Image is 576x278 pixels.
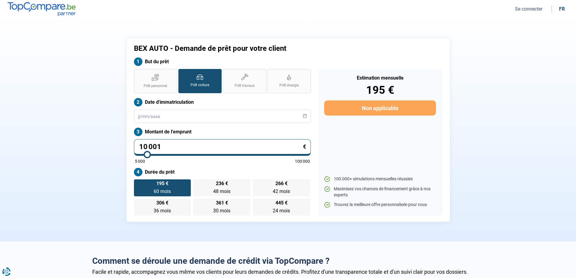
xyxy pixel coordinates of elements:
[275,181,288,186] span: 266 €
[324,176,436,182] li: 100.000+ simulations mensuelles réussies
[156,201,168,205] span: 306 €
[216,201,228,205] span: 361 €
[134,57,311,66] label: But du prêt
[156,181,168,186] span: 195 €
[134,98,311,106] label: Date d'immatriculation
[144,83,167,89] span: Prêt personnel
[273,188,290,194] span: 42 mois
[154,208,171,214] span: 36 mois
[134,44,363,53] h1: BEX AUTO - Demande de prêt pour votre client
[324,100,436,116] button: Non applicable
[213,208,230,214] span: 30 mois
[134,128,311,136] label: Montant de l'emprunt
[235,83,255,88] span: Prêt travaux
[134,110,311,123] input: jj/mm/aaaa
[190,83,209,88] span: Prêt voiture
[295,159,310,163] span: 100 000
[279,83,299,88] span: Prêt énergie
[92,256,484,266] h2: Comment se déroule une demande de crédit via TopCompare ?
[324,76,436,80] div: Estimation mensuelle
[273,208,290,214] span: 24 mois
[559,6,565,12] div: fr
[324,202,436,208] li: Trouvez la meilleure offre personnalisée pour vous
[324,186,436,198] li: Maximisez vos chances de financement grâce à nos experts
[134,168,311,176] label: Durée du prêt
[303,144,306,149] span: €
[154,188,171,194] span: 60 mois
[513,6,544,12] button: Se connecter
[324,85,436,96] div: 195 €
[8,2,76,16] img: TopCompare.be
[275,201,288,205] span: 445 €
[213,188,230,194] span: 48 mois
[216,181,228,186] span: 236 €
[92,269,484,275] div: Facile et rapide, accompagnez vous même vos clients pour leurs demandes de crédits. Profitez d'un...
[135,159,145,163] span: 5 000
